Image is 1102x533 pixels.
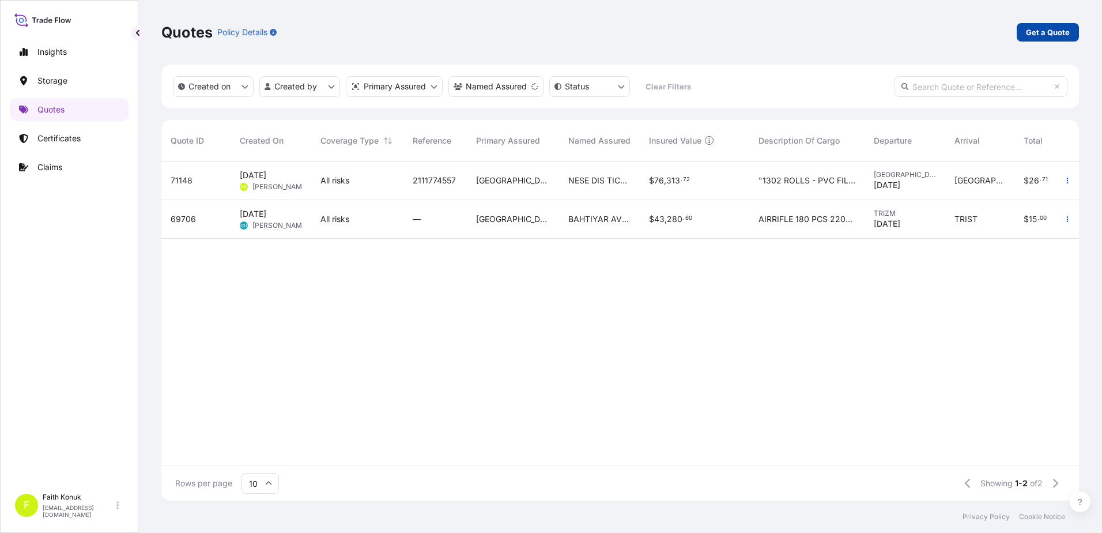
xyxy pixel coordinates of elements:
[683,178,690,182] span: 72
[476,135,540,147] span: Primary Assured
[188,81,231,92] p: Created on
[43,504,114,518] p: [EMAIL_ADDRESS][DOMAIN_NAME]
[364,81,426,92] p: Primary Assured
[1029,215,1037,223] span: 15
[568,175,631,186] span: NESE DIS TICARET A.S.
[381,134,395,148] button: Sort
[413,213,421,225] span: —
[1042,178,1048,182] span: 71
[171,175,193,186] span: 71148
[320,135,379,147] span: Coverage Type
[683,216,685,220] span: .
[646,81,691,92] p: Clear Filters
[1024,177,1029,185] span: $
[874,209,936,218] span: TRIZM
[466,81,527,92] p: Named Assured
[252,182,308,192] span: [PERSON_NAME]
[171,213,196,225] span: 69706
[1015,478,1028,489] span: 1-2
[476,213,550,225] span: [GEOGRAPHIC_DATA]
[24,500,30,511] span: F
[241,181,247,193] span: FK
[1040,178,1041,182] span: .
[654,215,665,223] span: 43
[240,135,284,147] span: Created On
[37,162,62,173] p: Claims
[175,478,232,489] span: Rows per page
[758,213,855,225] span: AIRRIFLE 180 PCS 2203 KG INSURANCE PREMIUM 90 USD(TAX INCLUDED)
[874,170,936,179] span: [GEOGRAPHIC_DATA]
[161,23,213,42] p: Quotes
[43,493,114,502] p: Faith Konuk
[259,76,340,97] button: createdBy Filter options
[37,133,81,144] p: Certificates
[476,175,550,186] span: [GEOGRAPHIC_DATA]
[758,175,855,186] span: "1302 ROLLS - PVC FILM FOR TABLECLOTH & HS CODE: 3921909090" (2X20GP) CONTAINER - 45200 KGS - 45 ...
[240,220,247,231] span: GU
[346,76,443,97] button: distributor Filter options
[1024,215,1029,223] span: $
[649,215,654,223] span: $
[1024,135,1043,147] span: Total
[37,46,67,58] p: Insights
[954,213,978,225] span: TRIST
[37,75,67,87] p: Storage
[413,175,456,186] span: 2111774557
[963,512,1010,521] a: Privacy Policy
[649,135,701,147] span: Insured Value
[10,98,129,121] a: Quotes
[664,177,666,185] span: ,
[980,478,1013,489] span: Showing
[954,135,980,147] span: Arrival
[10,127,129,150] a: Certificates
[1017,23,1079,42] a: Get a Quote
[667,215,682,223] span: 280
[565,81,589,92] p: Status
[665,215,667,223] span: ,
[240,170,266,181] span: [DATE]
[10,156,129,179] a: Claims
[320,213,349,225] span: All risks
[252,221,308,230] span: [PERSON_NAME]
[1030,478,1043,489] span: of 2
[685,216,692,220] span: 60
[240,208,266,220] span: [DATE]
[649,177,654,185] span: $
[874,135,912,147] span: Departure
[173,76,254,97] button: createdOn Filter options
[758,135,840,147] span: Description Of Cargo
[413,135,451,147] span: Reference
[874,218,900,230] span: [DATE]
[681,178,682,182] span: .
[217,27,267,38] p: Policy Details
[666,177,680,185] span: 313
[10,40,129,63] a: Insights
[320,175,349,186] span: All risks
[654,177,664,185] span: 76
[1040,216,1047,220] span: 00
[1037,216,1039,220] span: .
[874,179,900,191] span: [DATE]
[171,135,204,147] span: Quote ID
[1019,512,1065,521] a: Cookie Notice
[549,76,630,97] button: certificateStatus Filter options
[636,77,700,96] button: Clear Filters
[568,135,631,147] span: Named Assured
[10,69,129,92] a: Storage
[568,213,631,225] span: BAHTIYAR AV MALZ. PAZ.LTD.STI.
[954,175,1005,186] span: [GEOGRAPHIC_DATA]
[1029,177,1039,185] span: 26
[895,76,1067,97] input: Search Quote or Reference...
[274,81,317,92] p: Created by
[1026,27,1070,38] p: Get a Quote
[448,76,544,97] button: cargoOwner Filter options
[37,104,65,115] p: Quotes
